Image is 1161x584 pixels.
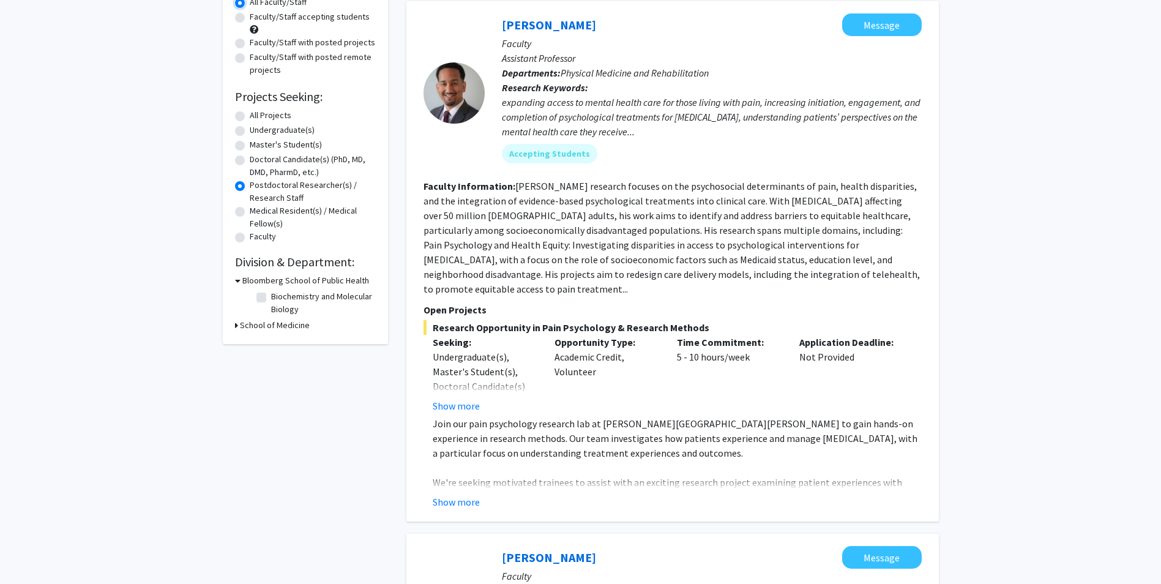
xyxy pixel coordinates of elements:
[235,89,376,104] h2: Projects Seeking:
[250,179,376,204] label: Postdoctoral Researcher(s) / Research Staff
[271,290,373,316] label: Biochemistry and Molecular Biology
[790,335,913,413] div: Not Provided
[502,95,922,139] div: expanding access to mental health care for those living with pain, increasing initiation, engagem...
[502,569,922,583] p: Faculty
[502,81,588,94] b: Research Keywords:
[668,335,790,413] div: 5 - 10 hours/week
[502,17,596,32] a: [PERSON_NAME]
[250,153,376,179] label: Doctoral Candidate(s) (PhD, MD, DMD, PharmD, etc.)
[250,109,291,122] label: All Projects
[502,36,922,51] p: Faculty
[242,274,369,287] h3: Bloomberg School of Public Health
[424,180,920,295] fg-read-more: [PERSON_NAME] research focuses on the psychosocial determinants of pain, health disparities, and ...
[433,495,480,509] button: Show more
[433,475,922,504] p: We're seeking motivated trainees to assist with an exciting research project examining patient ex...
[502,144,597,163] mat-chip: Accepting Students
[235,255,376,269] h2: Division & Department:
[561,67,709,79] span: Physical Medicine and Rehabilitation
[677,335,781,350] p: Time Commitment:
[799,335,903,350] p: Application Deadline:
[250,124,315,137] label: Undergraduate(s)
[842,546,922,569] button: Message Raj Mukherjee
[842,13,922,36] button: Message Fenan Rassu
[250,230,276,243] label: Faculty
[250,138,322,151] label: Master's Student(s)
[554,335,659,350] p: Opportunity Type:
[424,302,922,317] p: Open Projects
[545,335,668,413] div: Academic Credit, Volunteer
[250,36,375,49] label: Faculty/Staff with posted projects
[502,51,922,66] p: Assistant Professor
[502,550,596,565] a: [PERSON_NAME]
[433,416,922,460] p: Join our pain psychology research lab at [PERSON_NAME][GEOGRAPHIC_DATA][PERSON_NAME] to gain hand...
[502,67,561,79] b: Departments:
[240,319,310,332] h3: School of Medicine
[250,10,370,23] label: Faculty/Staff accepting students
[250,204,376,230] label: Medical Resident(s) / Medical Fellow(s)
[424,180,515,192] b: Faculty Information:
[9,529,52,575] iframe: Chat
[424,320,922,335] span: Research Opportunity in Pain Psychology & Research Methods
[433,399,480,413] button: Show more
[433,350,537,496] div: Undergraduate(s), Master's Student(s), Doctoral Candidate(s) (PhD, MD, DMD, PharmD, etc.), Postdo...
[433,335,537,350] p: Seeking:
[250,51,376,77] label: Faculty/Staff with posted remote projects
